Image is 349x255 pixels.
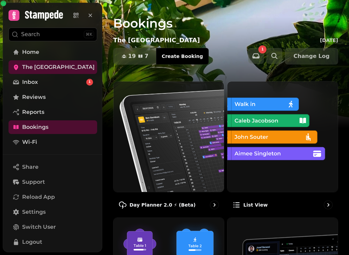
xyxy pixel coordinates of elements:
[227,81,338,215] a: List viewList view
[9,45,97,59] a: Home
[113,81,224,215] a: Day Planner 2.0 ⚡ (Beta)Day Planner 2.0 ⚡ (Beta)
[22,93,46,101] span: Reviews
[89,80,91,85] span: 1
[128,54,136,59] span: 19
[130,201,196,208] p: Day Planner 2.0 ⚡ (Beta)
[9,220,97,234] button: Switch User
[9,28,97,41] button: Search⌘K
[293,54,330,59] span: Change Log
[145,54,148,59] span: 7
[211,201,218,208] svg: go to
[21,30,40,39] p: Search
[22,63,95,71] span: The [GEOGRAPHIC_DATA]
[9,160,97,174] button: Share
[320,37,338,44] p: [DATE]
[243,201,268,208] p: List view
[9,105,97,119] a: Reports
[113,81,224,192] img: Day Planner 2.0 ⚡ (Beta)
[325,201,332,208] svg: go to
[84,31,94,38] div: ⌘K
[22,238,42,246] span: Logout
[113,48,156,64] button: 197
[9,120,97,134] a: Bookings
[22,163,39,171] span: Share
[9,135,97,149] a: Wi-Fi
[22,78,38,86] span: Inbox
[285,48,338,64] button: Change Log
[22,108,44,116] span: Reports
[9,205,97,219] a: Settings
[22,178,45,186] span: Support
[22,48,39,56] span: Home
[9,235,97,249] button: Logout
[22,193,55,201] span: Reload App
[156,48,208,64] button: Create Booking
[261,48,264,51] span: 1
[9,90,97,104] a: Reviews
[9,190,97,204] button: Reload App
[9,60,97,74] a: The [GEOGRAPHIC_DATA]
[22,208,46,216] span: Settings
[113,35,200,45] p: The [GEOGRAPHIC_DATA]
[227,81,338,192] img: List view
[162,54,203,59] span: Create Booking
[22,138,37,146] span: Wi-Fi
[9,75,97,89] a: Inbox1
[22,223,56,231] span: Switch User
[9,175,97,189] button: Support
[22,123,48,131] span: Bookings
